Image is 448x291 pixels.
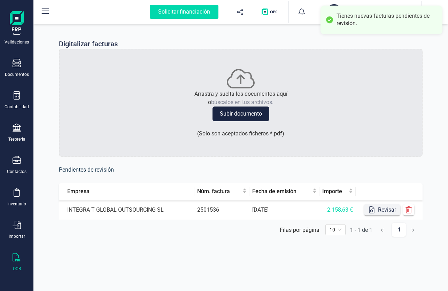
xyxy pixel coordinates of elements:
p: Digitalizar facturas [59,39,118,49]
div: Arrastra y suelta los documentos aquíobúscalos en tus archivos.Subir documento(Solo son aceptados... [59,49,423,157]
span: right [411,228,415,232]
span: 10 [330,225,341,235]
div: Contabilidad [5,104,29,110]
button: Revisar [364,204,400,215]
span: 2.158,63 € [327,206,353,213]
button: Solicitar financiación [141,1,227,23]
li: Página siguiente [406,223,420,234]
td: [DATE] [249,200,319,220]
div: Validaciones [5,39,29,45]
span: Fecha de emisión [252,187,311,196]
div: Inventario [7,201,26,207]
img: Logo Finanedi [10,11,24,33]
div: Importar [9,234,25,239]
div: Tienes nuevas facturas pendientes de revisión. [337,13,437,27]
div: IN [326,4,342,19]
div: Filas por página [280,227,319,233]
button: Logo de OPS [257,1,284,23]
span: Núm. factura [197,187,241,196]
div: Documentos [5,72,29,77]
h6: Pendientes de revisión [59,165,423,175]
div: Solicitar financiación [150,5,218,19]
div: Contactos [7,169,26,174]
p: Arrastra y suelta los documentos aquí o [194,90,287,107]
span: búscalos en tus archivos. [211,99,273,105]
td: INTEGRA-T GLOBAL OUTSOURCING SL [59,200,194,220]
div: 1 - 1 de 1 [350,227,372,233]
p: ( Solo son aceptados ficheros * .pdf ) [197,129,284,138]
button: ININTEGRA-T GLOBAL OUTSOURCING SL[PERSON_NAME] [324,1,413,23]
span: left [380,228,384,232]
div: 页码 [325,224,346,235]
span: Importe [322,187,347,196]
button: Subir documento [213,107,269,121]
li: Página anterior [375,223,389,234]
th: Empresa [59,183,194,200]
button: left [375,223,389,237]
img: Logo de OPS [262,8,280,15]
div: OCR [13,266,21,272]
a: 1 [392,223,406,237]
button: right [406,223,420,237]
td: 2501536 [194,200,250,220]
div: Tesorería [8,136,25,142]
